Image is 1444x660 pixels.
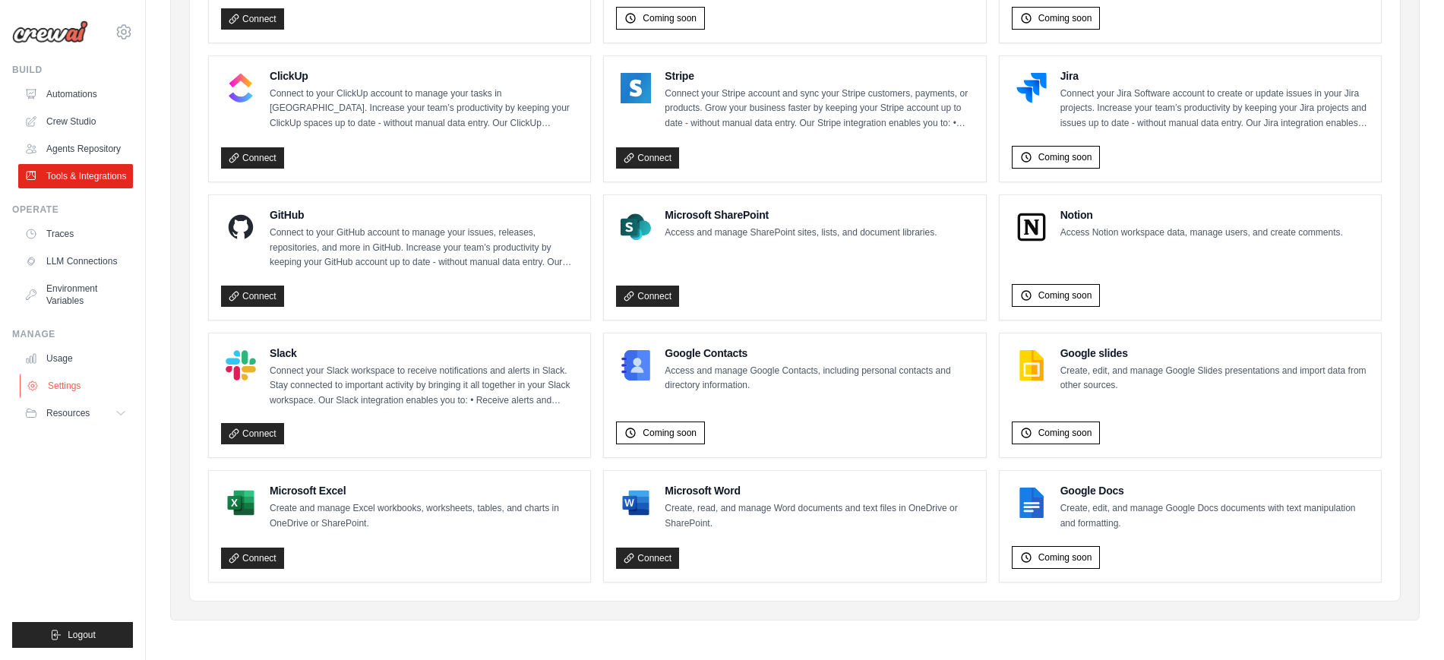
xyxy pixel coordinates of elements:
[226,212,256,242] img: GitHub Logo
[18,109,133,134] a: Crew Studio
[221,548,284,569] a: Connect
[12,328,133,340] div: Manage
[643,12,697,24] span: Coming soon
[665,207,937,223] h4: Microsoft SharePoint
[226,488,256,518] img: Microsoft Excel Logo
[1016,212,1047,242] img: Notion Logo
[18,401,133,425] button: Resources
[621,350,651,381] img: Google Contacts Logo
[18,249,133,273] a: LLM Connections
[12,21,88,43] img: Logo
[18,222,133,246] a: Traces
[68,629,96,641] span: Logout
[665,68,973,84] h4: Stripe
[1038,289,1092,302] span: Coming soon
[1060,364,1369,393] p: Create, edit, and manage Google Slides presentations and import data from other sources.
[270,87,578,131] p: Connect to your ClickUp account to manage your tasks in [GEOGRAPHIC_DATA]. Increase your team’s p...
[1016,488,1047,518] img: Google Docs Logo
[1038,151,1092,163] span: Coming soon
[621,212,651,242] img: Microsoft SharePoint Logo
[665,346,973,361] h4: Google Contacts
[221,8,284,30] a: Connect
[221,423,284,444] a: Connect
[665,483,973,498] h4: Microsoft Word
[226,73,256,103] img: ClickUp Logo
[270,483,578,498] h4: Microsoft Excel
[46,407,90,419] span: Resources
[270,68,578,84] h4: ClickUp
[616,286,679,307] a: Connect
[18,137,133,161] a: Agents Repository
[18,82,133,106] a: Automations
[1060,346,1369,361] h4: Google slides
[18,346,133,371] a: Usage
[270,346,578,361] h4: Slack
[665,364,973,393] p: Access and manage Google Contacts, including personal contacts and directory information.
[621,488,651,518] img: Microsoft Word Logo
[12,622,133,648] button: Logout
[12,64,133,76] div: Build
[270,501,578,531] p: Create and manage Excel workbooks, worksheets, tables, and charts in OneDrive or SharePoint.
[1060,68,1369,84] h4: Jira
[1038,427,1092,439] span: Coming soon
[20,374,134,398] a: Settings
[1038,12,1092,24] span: Coming soon
[1038,551,1092,564] span: Coming soon
[616,548,679,569] a: Connect
[1060,87,1369,131] p: Connect your Jira Software account to create or update issues in your Jira projects. Increase you...
[1016,350,1047,381] img: Google slides Logo
[18,276,133,313] a: Environment Variables
[221,147,284,169] a: Connect
[643,427,697,439] span: Coming soon
[1060,226,1343,241] p: Access Notion workspace data, manage users, and create comments.
[616,147,679,169] a: Connect
[1060,483,1369,498] h4: Google Docs
[1016,73,1047,103] img: Jira Logo
[665,501,973,531] p: Create, read, and manage Word documents and text files in OneDrive or SharePoint.
[18,164,133,188] a: Tools & Integrations
[270,364,578,409] p: Connect your Slack workspace to receive notifications and alerts in Slack. Stay connected to impo...
[621,73,651,103] img: Stripe Logo
[226,350,256,381] img: Slack Logo
[270,207,578,223] h4: GitHub
[270,226,578,270] p: Connect to your GitHub account to manage your issues, releases, repositories, and more in GitHub....
[221,286,284,307] a: Connect
[12,204,133,216] div: Operate
[665,87,973,131] p: Connect your Stripe account and sync your Stripe customers, payments, or products. Grow your busi...
[1060,501,1369,531] p: Create, edit, and manage Google Docs documents with text manipulation and formatting.
[1060,207,1343,223] h4: Notion
[665,226,937,241] p: Access and manage SharePoint sites, lists, and document libraries.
